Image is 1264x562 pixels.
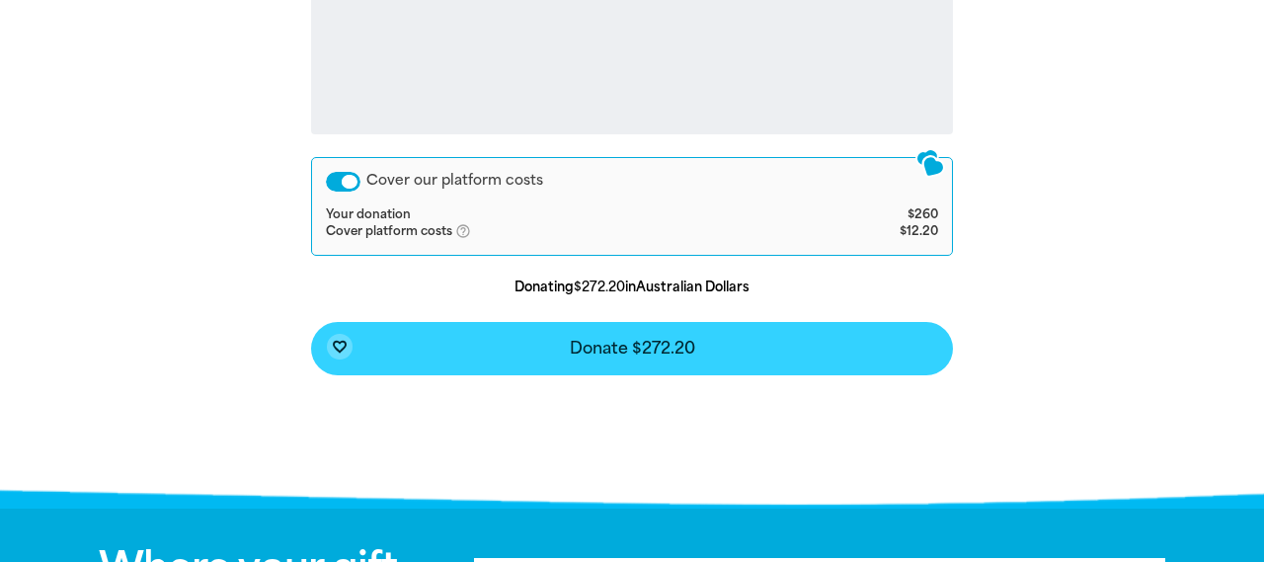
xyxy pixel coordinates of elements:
i: favorite_border [332,339,348,355]
i: help_outlined [455,223,487,239]
td: $260 [811,207,938,223]
p: Donating in Australian Dollars [311,278,953,297]
button: favorite_borderDonate $272.20 [311,322,953,375]
td: $12.20 [811,223,938,241]
b: $272.20 [574,280,625,294]
td: Cover platform costs [326,223,811,241]
span: Donate $272.20 [570,341,695,357]
td: Your donation [326,207,811,223]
